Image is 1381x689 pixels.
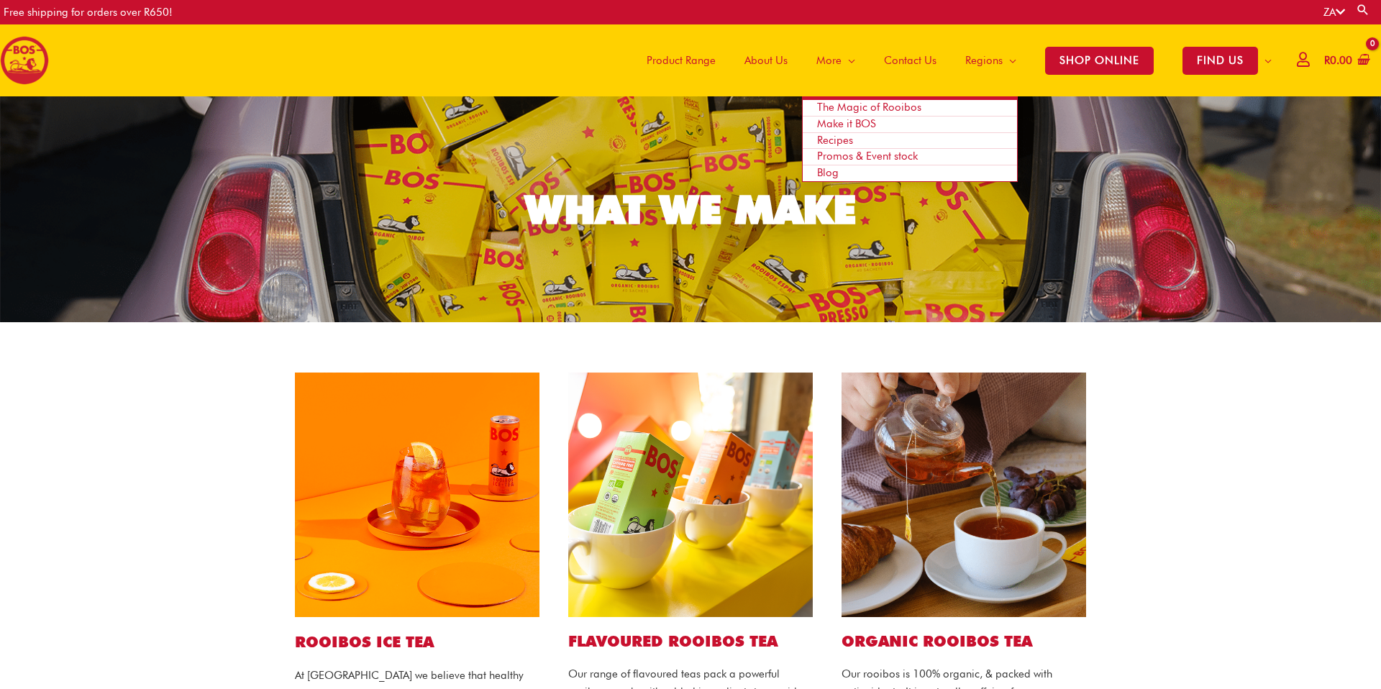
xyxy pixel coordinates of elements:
span: SHOP ONLINE [1045,47,1154,75]
span: R [1324,54,1330,67]
a: Contact Us [870,24,951,96]
span: Blog [817,166,839,179]
span: The Magic of Rooibos [817,101,921,114]
span: Make it BOS [817,117,876,130]
a: About Us [730,24,802,96]
nav: Site Navigation [621,24,1286,96]
h2: Organic ROOIBOS TEA [842,631,1086,651]
span: Promos & Event stock [817,150,918,163]
a: Promos & Event stock [803,149,1017,165]
span: About Us [744,39,788,82]
h2: Flavoured ROOIBOS TEA [568,631,813,651]
a: Search button [1356,3,1370,17]
bdi: 0.00 [1324,54,1352,67]
a: More [802,24,870,96]
h1: ROOIBOS ICE TEA [295,631,539,652]
a: Recipes [803,133,1017,150]
a: ZA [1323,6,1345,19]
a: The Magic of Rooibos [803,100,1017,117]
div: WHAT WE MAKE [525,190,856,229]
a: SHOP ONLINE [1031,24,1168,96]
a: Make it BOS [803,117,1017,133]
img: bos tea bags website1 [842,373,1086,617]
a: Product Range [632,24,730,96]
span: Recipes [817,134,853,147]
a: Regions [951,24,1031,96]
span: Product Range [647,39,716,82]
a: View Shopping Cart, empty [1321,45,1370,77]
a: Blog [803,165,1017,181]
span: Contact Us [884,39,936,82]
span: FIND US [1182,47,1258,75]
span: More [816,39,842,82]
span: Regions [965,39,1003,82]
